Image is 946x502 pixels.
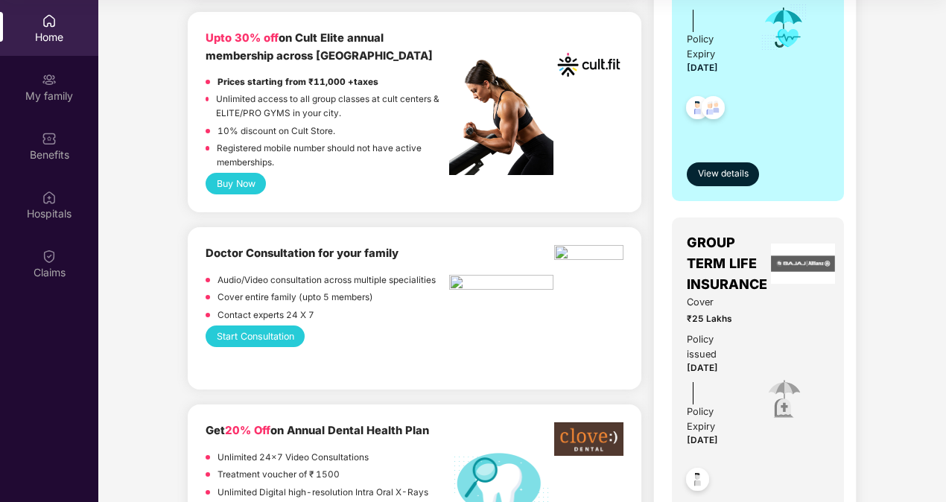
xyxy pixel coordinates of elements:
img: pc2.png [449,60,553,175]
span: 20% Off [225,424,270,437]
img: hcp.png [449,275,553,294]
img: clove-dental%20png.png [554,422,624,456]
img: cult.png [554,30,624,100]
p: 10% discount on Cult Store. [218,124,335,139]
img: svg+xml;base64,PHN2ZyBpZD0iSG9tZSIgeG1sbnM9Imh0dHA6Ly93d3cudzMub3JnLzIwMDAvc3ZnIiB3aWR0aD0iMjAiIG... [42,13,57,28]
span: ₹25 Lakhs [687,312,740,326]
span: [DATE] [687,435,718,445]
div: Policy Expiry [687,32,740,62]
p: Unlimited Digital high-resolution Intra Oral X-Rays [218,486,428,500]
span: [DATE] [687,363,718,373]
b: Doctor Consultation for your family [206,247,399,260]
img: icon [760,3,808,52]
img: insurerLogo [771,244,835,284]
button: Start Consultation [206,325,305,347]
img: svg+xml;base64,PHN2ZyB4bWxucz0iaHR0cDovL3d3dy53My5vcmcvMjAwMC9zdmciIHdpZHRoPSI0OC45NDMiIGhlaWdodD... [679,92,716,128]
img: ekin.png [554,245,624,264]
button: View details [687,162,759,186]
img: svg+xml;base64,PHN2ZyBpZD0iSG9zcGl0YWxzIiB4bWxucz0iaHR0cDovL3d3dy53My5vcmcvMjAwMC9zdmciIHdpZHRoPS... [42,190,57,205]
img: svg+xml;base64,PHN2ZyBpZD0iQmVuZWZpdHMiIHhtbG5zPSJodHRwOi8vd3d3LnczLm9yZy8yMDAwL3N2ZyIgd2lkdGg9Ij... [42,131,57,146]
b: Get on Annual Dental Health Plan [206,424,429,437]
span: GROUP TERM LIFE INSURANCE [687,232,767,296]
div: Policy issued [687,332,740,362]
p: Treatment voucher of ₹ 1500 [218,468,340,482]
span: View details [698,167,749,181]
p: Unlimited access to all group classes at cult centers & ELITE/PRO GYMS in your city. [216,92,449,120]
div: Policy Expiry [687,404,740,434]
strong: Prices starting from ₹11,000 +taxes [218,77,378,87]
p: Unlimited 24x7 Video Consultations [218,451,369,465]
p: Contact experts 24 X 7 [218,308,314,323]
p: Registered mobile number should not have active memberships. [217,142,449,169]
span: [DATE] [687,63,718,73]
button: Buy Now [206,173,266,194]
img: svg+xml;base64,PHN2ZyB4bWxucz0iaHR0cDovL3d3dy53My5vcmcvMjAwMC9zdmciIHdpZHRoPSI0OC45NDMiIGhlaWdodD... [695,92,731,128]
img: icon [758,374,810,426]
img: svg+xml;base64,PHN2ZyB3aWR0aD0iMjAiIGhlaWdodD0iMjAiIHZpZXdCb3g9IjAgMCAyMCAyMCIgZmlsbD0ibm9uZSIgeG... [42,72,57,87]
b: Upto 30% off [206,31,279,45]
p: Cover entire family (upto 5 members) [218,290,373,305]
span: Cover [687,295,740,310]
img: svg+xml;base64,PHN2ZyBpZD0iQ2xhaW0iIHhtbG5zPSJodHRwOi8vd3d3LnczLm9yZy8yMDAwL3N2ZyIgd2lkdGg9IjIwIi... [42,249,57,264]
img: svg+xml;base64,PHN2ZyB4bWxucz0iaHR0cDovL3d3dy53My5vcmcvMjAwMC9zdmciIHdpZHRoPSI0OC45NDMiIGhlaWdodD... [679,463,716,500]
p: Audio/Video consultation across multiple specialities [218,273,436,287]
b: on Cult Elite annual membership across [GEOGRAPHIC_DATA] [206,31,433,62]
